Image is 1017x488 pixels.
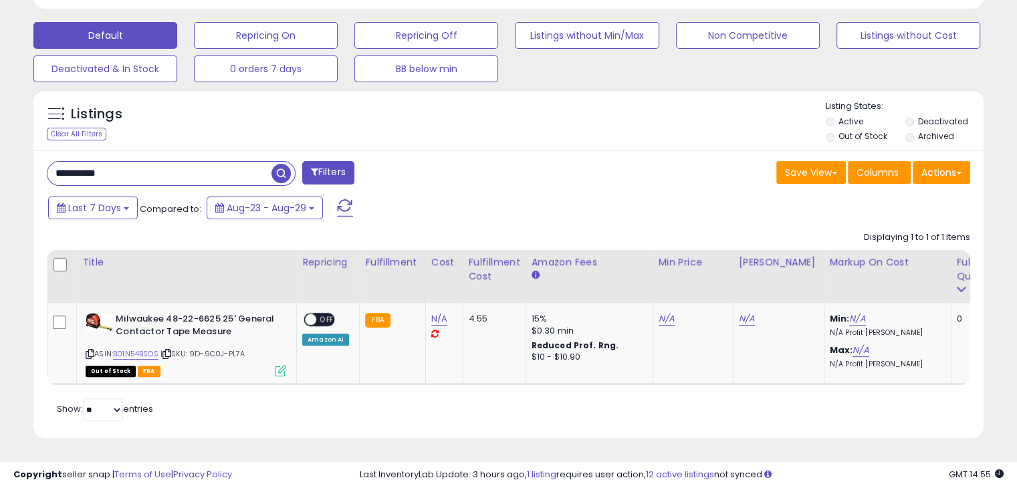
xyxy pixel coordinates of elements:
div: Fulfillable Quantity [957,255,1003,283]
a: N/A [739,312,755,326]
b: Milwaukee 48-22-6625 25' General Contactor Tape Measure [116,313,278,341]
img: 4158YXnhzaL._SL40_.jpg [86,313,112,332]
label: Out of Stock [838,130,887,142]
button: Save View [776,161,846,184]
div: Displaying 1 to 1 of 1 items [864,231,970,244]
b: Max: [830,344,853,356]
button: Deactivated & In Stock [33,55,177,82]
span: Columns [857,166,899,179]
b: Reduced Prof. Rng. [532,340,619,351]
span: FBA [138,366,160,377]
button: BB below min [354,55,498,82]
a: 1 listing [527,468,556,481]
button: Last 7 Days [48,197,138,219]
span: Show: entries [57,402,153,415]
th: The percentage added to the cost of goods (COGS) that forms the calculator for Min & Max prices. [824,250,951,303]
div: 15% [532,313,643,325]
label: Active [838,116,863,127]
div: Markup on Cost [830,255,945,269]
div: Amazon AI [302,334,349,346]
span: | SKU: 9D-9C0J-PL7A [160,348,245,359]
span: Compared to: [140,203,201,215]
div: Repricing [302,255,354,269]
button: Columns [848,161,911,184]
p: N/A Profit [PERSON_NAME] [830,328,941,338]
div: 4.55 [469,313,516,325]
span: Aug-23 - Aug-29 [227,201,306,215]
div: Min Price [659,255,727,269]
div: [PERSON_NAME] [739,255,818,269]
button: Repricing Off [354,22,498,49]
button: Default [33,22,177,49]
span: 2025-09-6 14:55 GMT [949,468,1004,481]
button: Aug-23 - Aug-29 [207,197,323,219]
button: 0 orders 7 days [194,55,338,82]
div: 0 [957,313,998,325]
h5: Listings [71,105,122,124]
div: Clear All Filters [47,128,106,140]
a: Terms of Use [114,468,171,481]
b: Min: [830,312,850,325]
div: Last InventoryLab Update: 3 hours ago, requires user action, not synced. [360,469,1004,481]
div: Title [82,255,291,269]
p: Listing States: [826,100,984,113]
a: N/A [853,344,869,357]
a: N/A [849,312,865,326]
a: N/A [431,312,447,326]
button: Actions [913,161,970,184]
div: seller snap | | [13,469,232,481]
label: Archived [917,130,953,142]
strong: Copyright [13,468,62,481]
div: $10 - $10.90 [532,352,643,363]
a: 12 active listings [646,468,714,481]
button: Repricing On [194,22,338,49]
div: ASIN: [86,313,286,375]
div: Cost [431,255,457,269]
a: Privacy Policy [173,468,232,481]
div: $0.30 min [532,325,643,337]
span: All listings that are currently out of stock and unavailable for purchase on Amazon [86,366,136,377]
button: Listings without Cost [836,22,980,49]
span: OFF [316,314,338,326]
div: Amazon Fees [532,255,647,269]
small: FBA [365,313,390,328]
button: Filters [302,161,354,185]
label: Deactivated [917,116,968,127]
a: N/A [659,312,675,326]
div: Fulfillment Cost [469,255,520,283]
div: Fulfillment [365,255,419,269]
button: Listings without Min/Max [515,22,659,49]
small: Amazon Fees. [532,269,540,281]
p: N/A Profit [PERSON_NAME] [830,360,941,369]
span: Last 7 Days [68,201,121,215]
a: B01N54BSOS [113,348,158,360]
button: Non Competitive [676,22,820,49]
